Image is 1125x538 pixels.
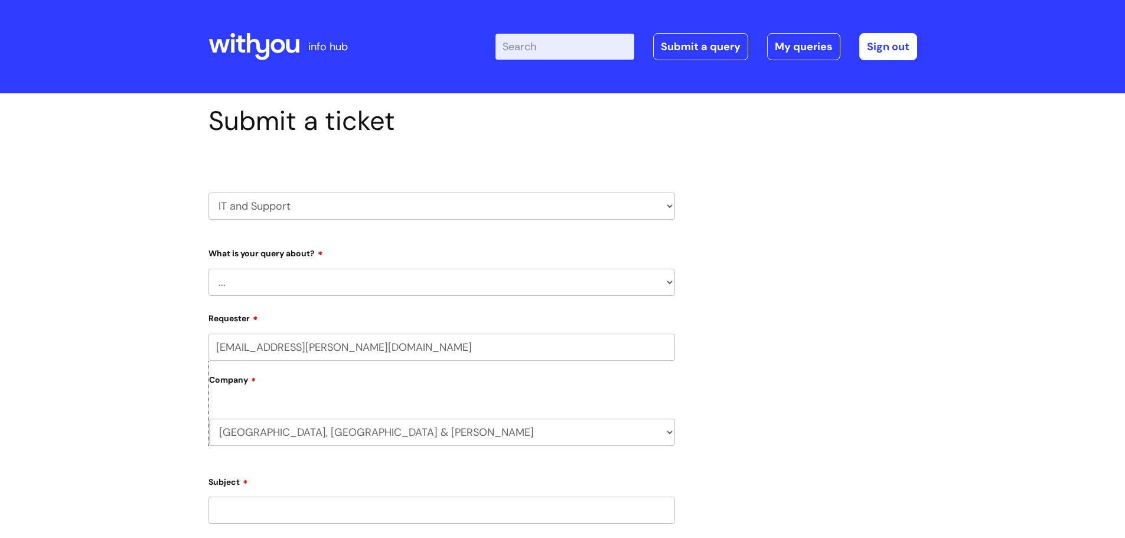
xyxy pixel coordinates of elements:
[208,105,675,137] h1: Submit a ticket
[208,473,675,487] label: Subject
[859,33,917,60] a: Sign out
[208,309,675,324] label: Requester
[653,33,748,60] a: Submit a query
[308,37,348,56] p: info hub
[208,244,675,259] label: What is your query about?
[495,33,917,60] div: | -
[495,34,634,60] input: Search
[767,33,840,60] a: My queries
[209,371,675,397] label: Company
[208,334,675,361] input: Email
